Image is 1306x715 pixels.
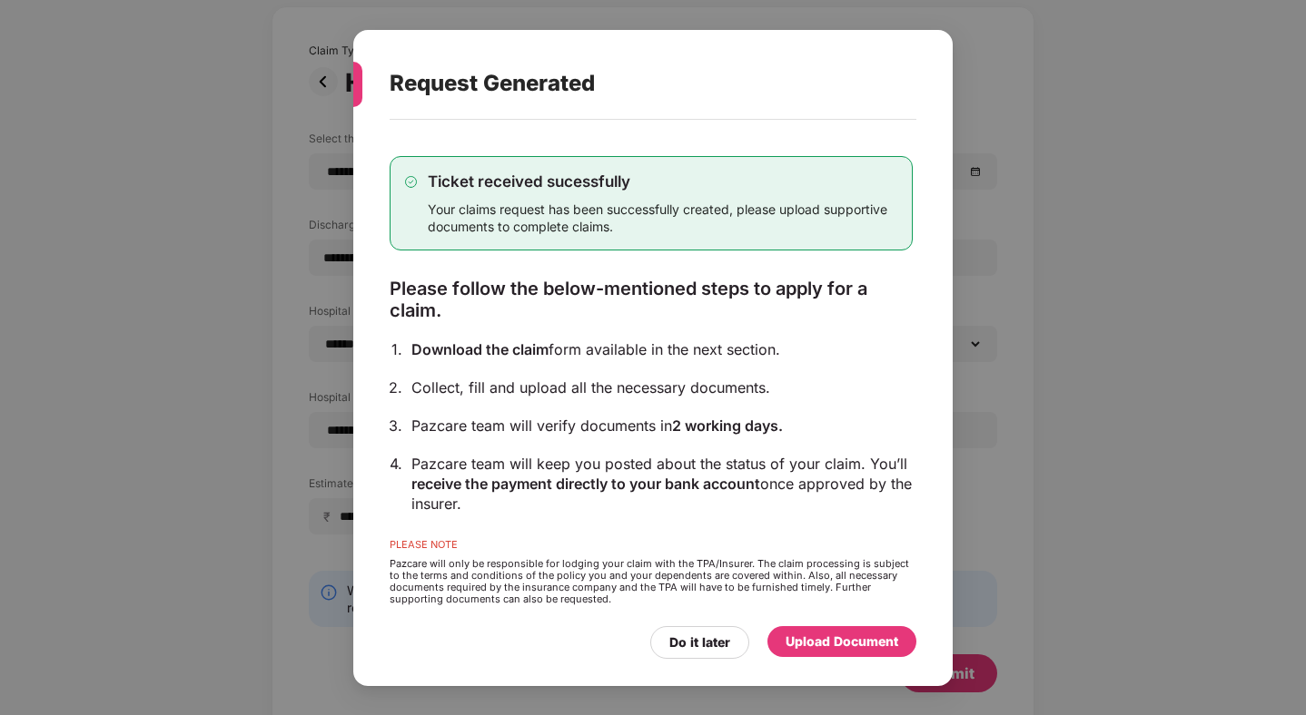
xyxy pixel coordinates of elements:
div: Request Generated [390,48,873,119]
div: PLEASE NOTE [390,538,913,557]
div: 1. [391,338,402,358]
div: Pazcare team will keep you posted about the status of your claim. You’ll once approved by the ins... [411,453,913,513]
div: form available in the next section. [411,338,913,358]
span: Download the claim [411,339,549,357]
div: 4. [390,453,402,473]
img: svg+xml;base64,PHN2ZyB4bWxucz0iaHR0cDovL3d3dy53My5vcmcvMjAwMC9zdmciIHdpZHRoPSIxMy4zMzMiIGhlaWdodD... [405,175,417,187]
span: receive the payment directly to your bank account [411,474,760,492]
div: Do it later [669,632,730,651]
div: Upload Document [786,631,898,651]
div: 3. [389,415,402,435]
div: Pazcare will only be responsible for lodging your claim with the TPA/Insurer. The claim processin... [390,557,913,604]
span: 2 working days. [672,416,783,434]
div: Collect, fill and upload all the necessary documents. [411,377,913,397]
div: Your claims request has been successfully created, please upload supportive documents to complete... [428,200,897,234]
div: 2. [389,377,402,397]
div: Please follow the below-mentioned steps to apply for a claim. [390,277,913,320]
div: Ticket received sucessfully [428,171,897,191]
div: Pazcare team will verify documents in [411,415,913,435]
